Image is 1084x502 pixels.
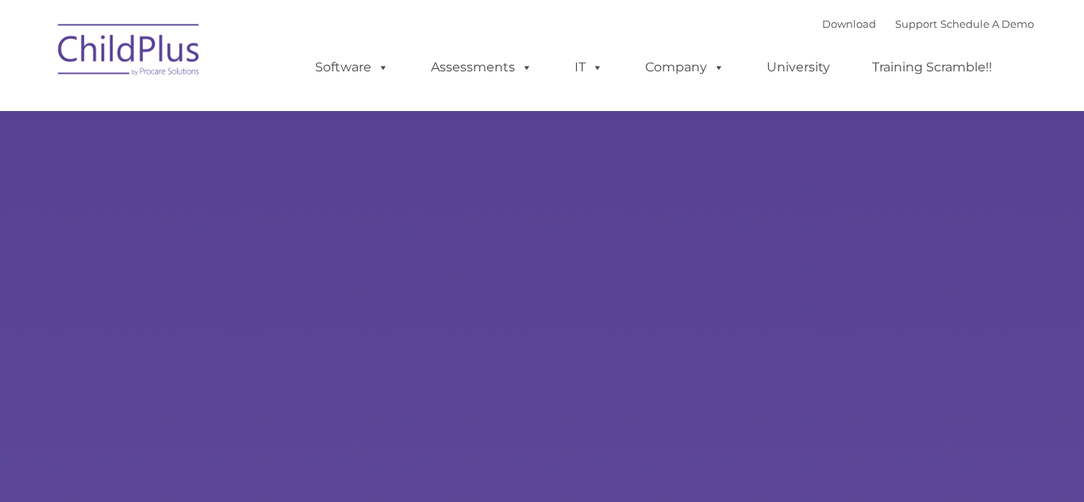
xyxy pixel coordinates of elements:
a: Software [299,52,405,83]
a: Assessments [415,52,548,83]
a: Company [629,52,740,83]
font: | [822,17,1034,30]
a: IT [559,52,619,83]
a: Training Scramble!! [856,52,1008,83]
img: ChildPlus by Procare Solutions [50,13,209,92]
a: Schedule A Demo [940,17,1034,30]
a: Support [895,17,937,30]
a: University [751,52,846,83]
a: Download [822,17,876,30]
